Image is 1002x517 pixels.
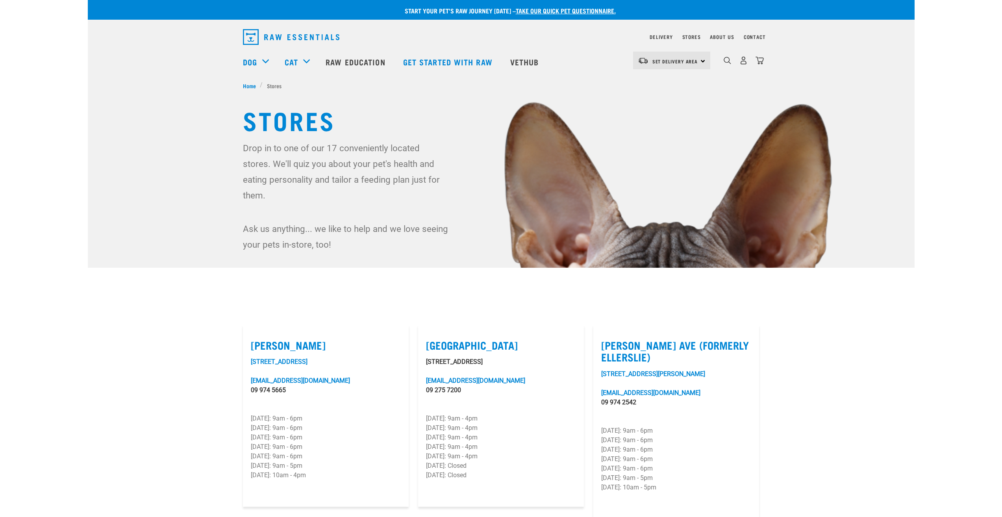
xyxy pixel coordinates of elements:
a: Vethub [502,46,549,78]
a: [EMAIL_ADDRESS][DOMAIN_NAME] [426,377,525,384]
a: [EMAIL_ADDRESS][DOMAIN_NAME] [251,377,350,384]
nav: breadcrumbs [243,82,759,90]
label: [PERSON_NAME] [251,339,401,351]
p: [DATE]: 9am - 4pm [426,423,576,433]
p: [STREET_ADDRESS] [426,357,576,367]
a: [STREET_ADDRESS][PERSON_NAME] [601,370,705,378]
img: home-icon@2x.png [756,56,764,65]
a: Raw Education [318,46,395,78]
a: Dog [243,56,257,68]
p: [DATE]: 9am - 6pm [601,454,751,464]
p: [DATE]: 9am - 6pm [251,423,401,433]
h1: Stores [243,106,759,134]
p: [DATE]: Closed [426,471,576,480]
p: Start your pet’s raw journey [DATE] – [94,6,921,15]
p: [DATE]: 9am - 6pm [601,435,751,445]
p: [DATE]: Closed [426,461,576,471]
a: Cat [285,56,298,68]
label: [GEOGRAPHIC_DATA] [426,339,576,351]
img: Raw Essentials Logo [243,29,339,45]
p: [DATE]: 9am - 6pm [251,452,401,461]
a: take our quick pet questionnaire. [516,9,616,12]
a: [STREET_ADDRESS] [251,358,307,365]
p: [DATE]: 10am - 4pm [251,471,401,480]
p: [DATE]: 9am - 6pm [251,433,401,442]
span: Set Delivery Area [652,60,698,63]
p: [DATE]: 9am - 6pm [601,464,751,473]
a: Contact [744,35,766,38]
a: Delivery [650,35,672,38]
label: [PERSON_NAME] Ave (Formerly Ellerslie) [601,339,751,363]
a: About Us [710,35,734,38]
span: Home [243,82,256,90]
p: Drop in to one of our 17 conveniently located stores. We'll quiz you about your pet's health and ... [243,140,450,203]
p: [DATE]: 9am - 4pm [426,452,576,461]
img: home-icon-1@2x.png [724,57,731,64]
img: user.png [739,56,748,65]
p: [DATE]: 10am - 5pm [601,483,751,492]
a: Get started with Raw [395,46,502,78]
a: [EMAIL_ADDRESS][DOMAIN_NAME] [601,389,700,397]
p: [DATE]: 9am - 4pm [426,442,576,452]
nav: dropdown navigation [88,46,915,78]
a: 09 275 7200 [426,386,461,394]
p: [DATE]: 9am - 6pm [601,445,751,454]
p: [DATE]: 9am - 4pm [426,414,576,423]
p: [DATE]: 9am - 5pm [251,461,401,471]
p: [DATE]: 9am - 6pm [251,414,401,423]
a: Home [243,82,260,90]
p: [DATE]: 9am - 5pm [601,473,751,483]
p: [DATE]: 9am - 6pm [251,442,401,452]
nav: dropdown navigation [237,26,766,48]
a: 09 974 2542 [601,398,636,406]
p: [DATE]: 9am - 6pm [601,426,751,435]
p: [DATE]: 9am - 4pm [426,433,576,442]
p: Ask us anything... we like to help and we love seeing your pets in-store, too! [243,221,450,252]
a: Stores [682,35,701,38]
img: van-moving.png [638,57,648,64]
a: 09 974 5665 [251,386,286,394]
